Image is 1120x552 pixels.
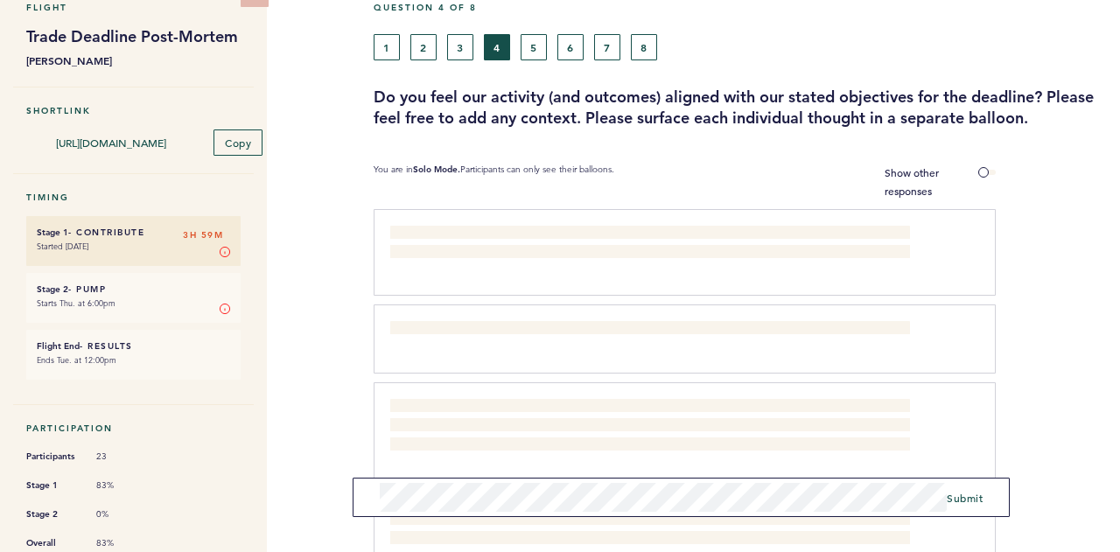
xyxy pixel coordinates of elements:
[484,34,510,60] button: 4
[96,537,149,549] span: 83%
[225,136,251,150] span: Copy
[374,34,400,60] button: 1
[26,506,79,523] span: Stage 2
[390,401,909,450] span: In ways yes and no, specifically in that we created room to play assets this year that may have l...
[521,34,547,60] button: 5
[374,87,1107,129] h3: Do you feel our activity (and outcomes) aligned with our stated objectives for the deadline? Plea...
[557,34,584,60] button: 6
[885,165,939,198] span: Show other responses
[26,423,241,434] h5: Participation
[947,491,983,505] span: Submit
[37,227,68,238] small: Stage 1
[37,227,230,238] h6: - Contribute
[26,2,241,13] h5: Flight
[594,34,620,60] button: 7
[410,34,437,60] button: 2
[26,477,79,494] span: Stage 1
[447,34,473,60] button: 3
[26,192,241,203] h5: Timing
[37,283,230,295] h6: - Pump
[631,34,657,60] button: 8
[183,227,223,244] span: 3H 59M
[37,297,115,309] time: Starts Thu. at 6:00pm
[413,164,460,175] b: Solo Mode.
[26,448,79,465] span: Participants
[96,479,149,492] span: 83%
[26,26,241,47] h1: Trade Deadline Post-Mortem
[390,514,900,545] span: Yes but only partly. We are still taking a long time to work through each decision which impacts ...
[37,283,68,295] small: Stage 2
[213,129,262,156] button: Copy
[96,451,149,463] span: 23
[37,340,230,352] h6: - Results
[26,105,241,116] h5: Shortlink
[37,354,116,366] time: Ends Tue. at 12:00pm
[390,227,904,259] span: Somewhat in that we traded a shorter timeline asset in [GEOGRAPHIC_DATA]. However, the total acti...
[374,164,614,200] p: You are in Participants can only see their balloons.
[26,52,241,69] b: [PERSON_NAME]
[96,508,149,521] span: 0%
[37,241,88,252] time: Started [DATE]
[374,2,1107,13] h5: Question 4 of 8
[26,535,79,552] span: Overall
[390,323,768,337] span: We have more ground to cover in improving the team in '26 & '27, especially '26
[947,489,983,507] button: Submit
[37,340,80,352] small: Flight End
